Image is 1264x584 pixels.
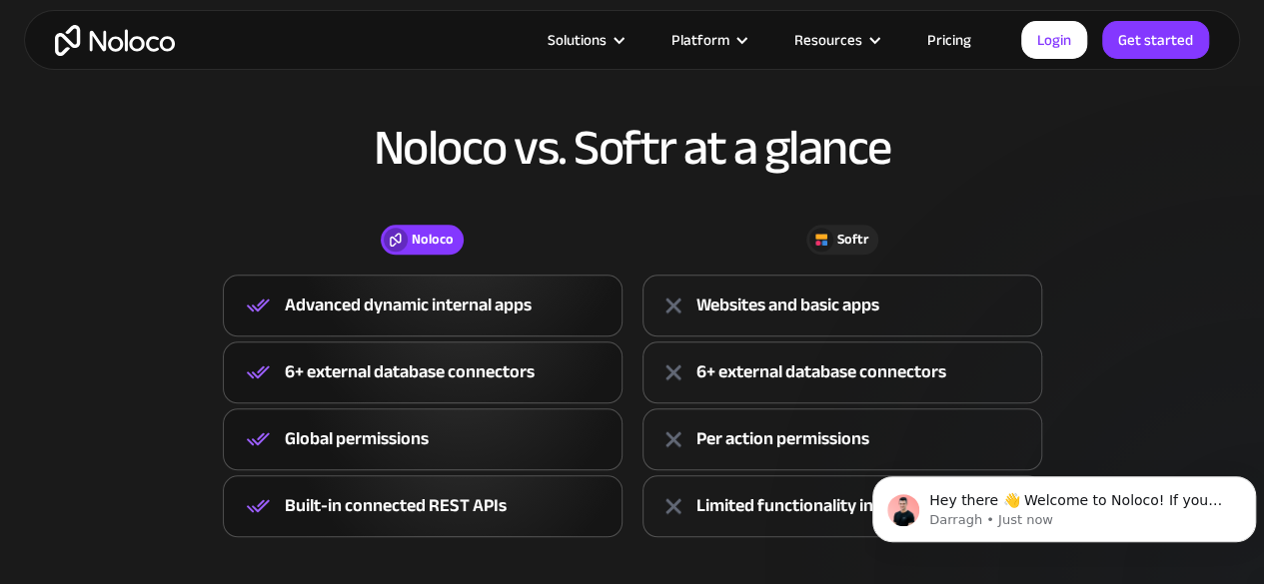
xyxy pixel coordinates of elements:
a: Get started [1102,21,1209,59]
div: Platform [671,27,729,53]
div: Solutions [523,27,646,53]
a: home [55,25,175,56]
div: Advanced dynamic internal apps [285,291,532,320]
div: Websites and basic apps [696,291,879,320]
div: Limited functionality in integrations [696,491,970,521]
h2: Noloco vs. Softr at a glance [20,121,1244,175]
div: 6+ external database connectors [285,357,535,387]
a: Login [1021,21,1087,59]
div: Global permissions [285,424,429,454]
div: Resources [769,27,902,53]
a: Pricing [902,27,996,53]
div: Noloco [412,229,454,251]
div: Softr [837,229,868,251]
iframe: Intercom notifications message [864,434,1264,574]
div: Built-in connected REST APIs [285,491,507,521]
div: Solutions [548,27,607,53]
div: Per action permissions [696,424,869,454]
div: Resources [794,27,862,53]
div: 6+ external database connectors [696,357,946,387]
div: Platform [646,27,769,53]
